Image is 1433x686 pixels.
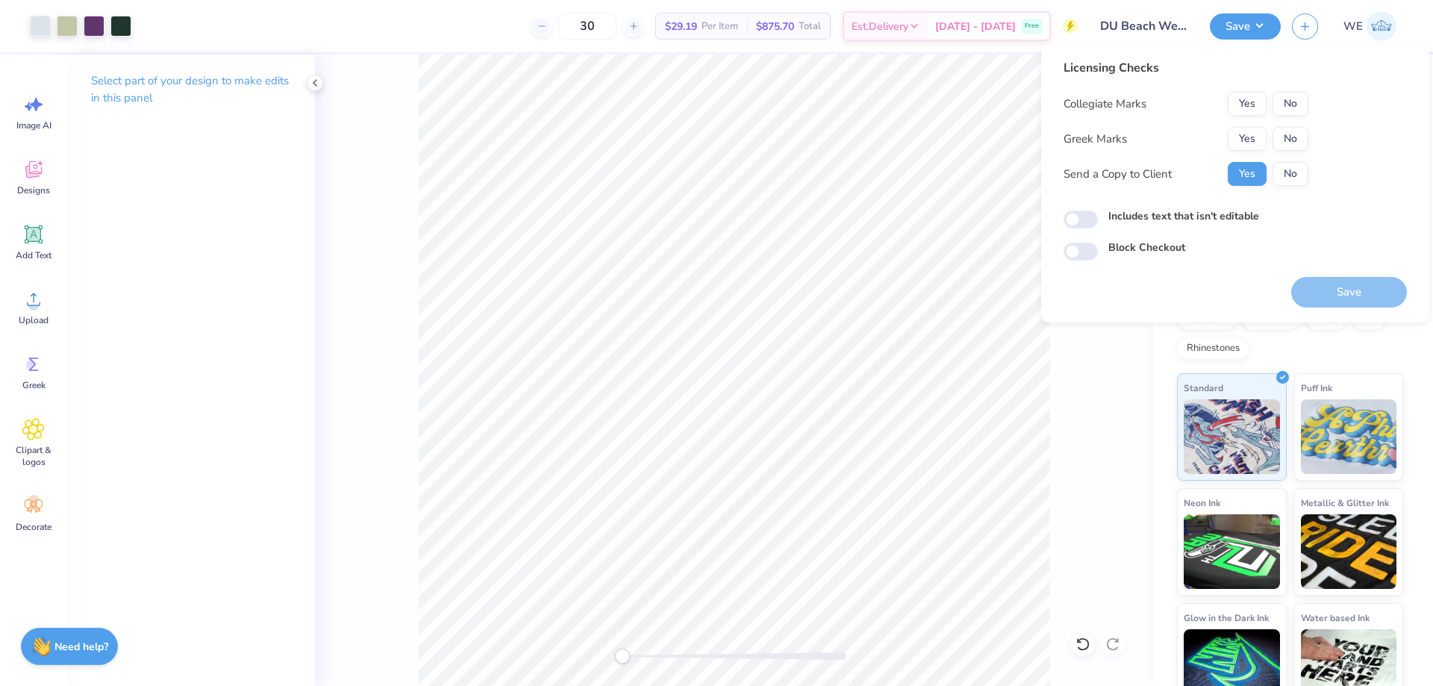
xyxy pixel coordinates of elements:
[558,13,616,40] input: – –
[1184,495,1220,511] span: Neon Ink
[16,521,51,533] span: Decorate
[22,379,46,391] span: Greek
[1228,127,1267,151] button: Yes
[19,314,49,326] span: Upload
[1301,495,1389,511] span: Metallic & Glitter Ink
[1273,92,1308,116] button: No
[1064,131,1127,148] div: Greek Marks
[799,19,821,34] span: Total
[935,19,1016,34] span: [DATE] - [DATE]
[1089,11,1199,41] input: Untitled Design
[1184,380,1223,396] span: Standard
[1064,96,1146,113] div: Collegiate Marks
[1064,59,1308,77] div: Licensing Checks
[665,19,697,34] span: $29.19
[9,444,58,468] span: Clipart & logos
[1184,514,1280,589] img: Neon Ink
[91,72,291,107] p: Select part of your design to make edits in this panel
[1301,399,1397,474] img: Puff Ink
[16,119,51,131] span: Image AI
[1301,380,1332,396] span: Puff Ink
[1184,399,1280,474] img: Standard
[1337,11,1403,41] a: WE
[756,19,794,34] span: $875.70
[1273,162,1308,186] button: No
[54,640,108,654] strong: Need help?
[1177,337,1249,360] div: Rhinestones
[1301,514,1397,589] img: Metallic & Glitter Ink
[1025,21,1039,31] span: Free
[16,249,51,261] span: Add Text
[1108,240,1185,255] label: Block Checkout
[1184,610,1269,626] span: Glow in the Dark Ink
[1064,166,1172,183] div: Send a Copy to Client
[1228,162,1267,186] button: Yes
[17,184,50,196] span: Designs
[1273,127,1308,151] button: No
[1228,92,1267,116] button: Yes
[1343,18,1363,35] span: WE
[615,649,630,664] div: Accessibility label
[702,19,738,34] span: Per Item
[1367,11,1396,41] img: Werrine Empeynado
[1301,610,1370,626] span: Water based Ink
[1108,208,1259,224] label: Includes text that isn't editable
[852,19,908,34] span: Est. Delivery
[1210,13,1281,40] button: Save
